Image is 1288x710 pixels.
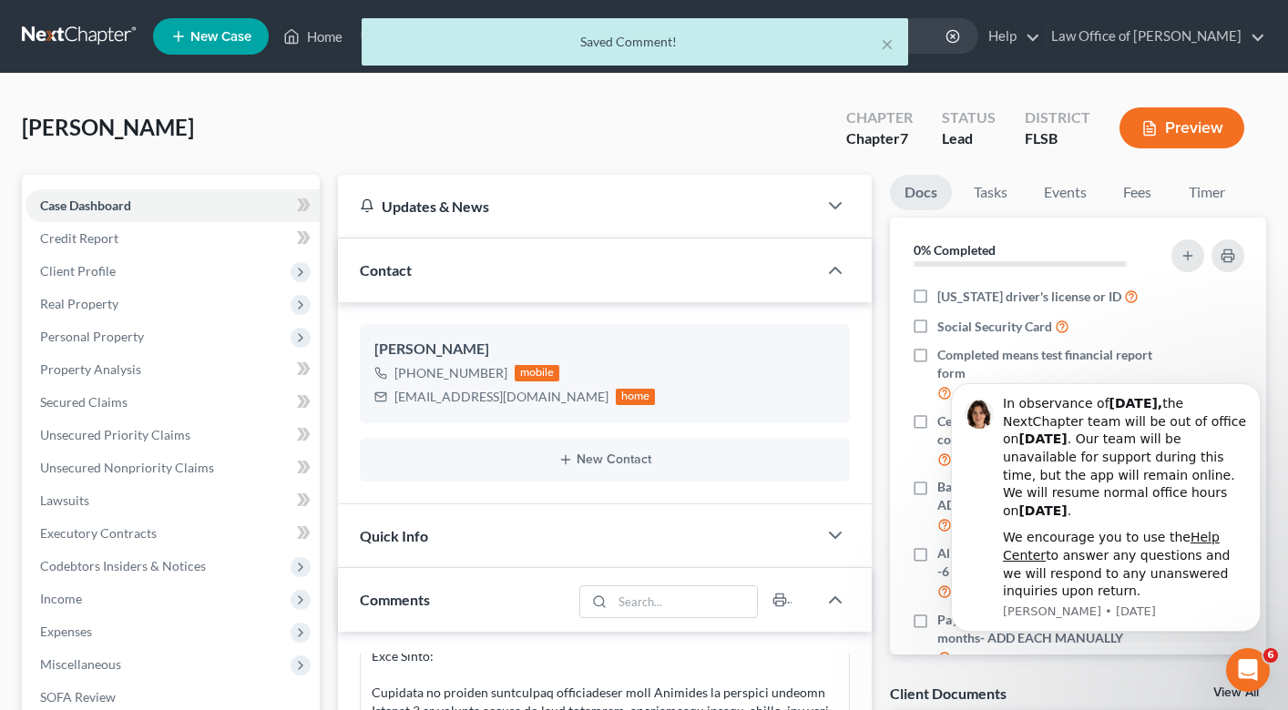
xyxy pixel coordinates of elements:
span: Completed means test financial report form [937,346,1157,382]
strong: 0% Completed [914,242,996,258]
div: [PHONE_NUMBER] [394,364,507,382]
span: Personal Property [40,329,144,344]
span: Lawsuits [40,492,89,508]
div: mobile [515,365,560,381]
a: View All [1213,686,1259,699]
span: Unsecured Nonpriority Claims [40,460,214,475]
a: Secured Claims [26,386,320,419]
iframe: Intercom live chat [1226,648,1270,692]
span: Codebtors Insiders & Notices [40,558,206,573]
iframe: Intercom notifications message [924,367,1288,643]
div: FLSB [1025,128,1090,149]
span: Expenses [40,624,92,639]
div: District [1025,107,1090,128]
div: Chapter [846,107,913,128]
div: [PERSON_NAME] [374,339,835,360]
span: Executory Contracts [40,525,157,541]
a: Unsecured Nonpriority Claims [26,451,320,484]
div: home [616,389,656,405]
span: [US_STATE] driver's license or ID [937,288,1121,306]
a: Events [1029,175,1101,210]
a: Lawsuits [26,484,320,517]
input: Search... [612,586,757,617]
span: Income [40,591,82,606]
a: Tasks [959,175,1022,210]
div: Chapter [846,128,913,149]
a: Executory Contracts [26,517,320,550]
div: Lead [942,128,996,149]
span: Client Profile [40,263,116,279]
div: [EMAIL_ADDRESS][DOMAIN_NAME] [394,388,608,406]
span: Social Security Card [937,318,1052,336]
button: Preview [1119,107,1244,148]
span: Miscellaneous [40,656,121,672]
a: Credit Report [26,222,320,255]
span: Unsecured Priority Claims [40,427,190,442]
span: Credit Report [40,230,118,246]
a: Docs [890,175,952,210]
span: 7 [900,129,908,147]
button: × [881,33,894,55]
a: Case Dashboard [26,189,320,222]
div: Status [942,107,996,128]
a: Property Analysis [26,353,320,386]
div: Saved Comment! [376,33,894,51]
span: SOFA Review [40,689,116,705]
span: 6 [1263,648,1278,663]
div: Client Documents [890,684,1007,703]
a: Fees [1109,175,1167,210]
span: Contact [360,261,412,279]
button: New Contact [374,452,835,467]
a: Unsecured Priority Claims [26,419,320,451]
a: Timer [1174,175,1240,210]
span: Comments [360,591,430,608]
span: [PERSON_NAME] [22,114,194,140]
span: Property Analysis [40,361,141,377]
span: Quick Info [360,527,428,544]
div: Updates & News [360,197,795,216]
span: Case Dashboard [40,198,131,213]
span: Real Property [40,296,118,311]
span: Secured Claims [40,394,128,410]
